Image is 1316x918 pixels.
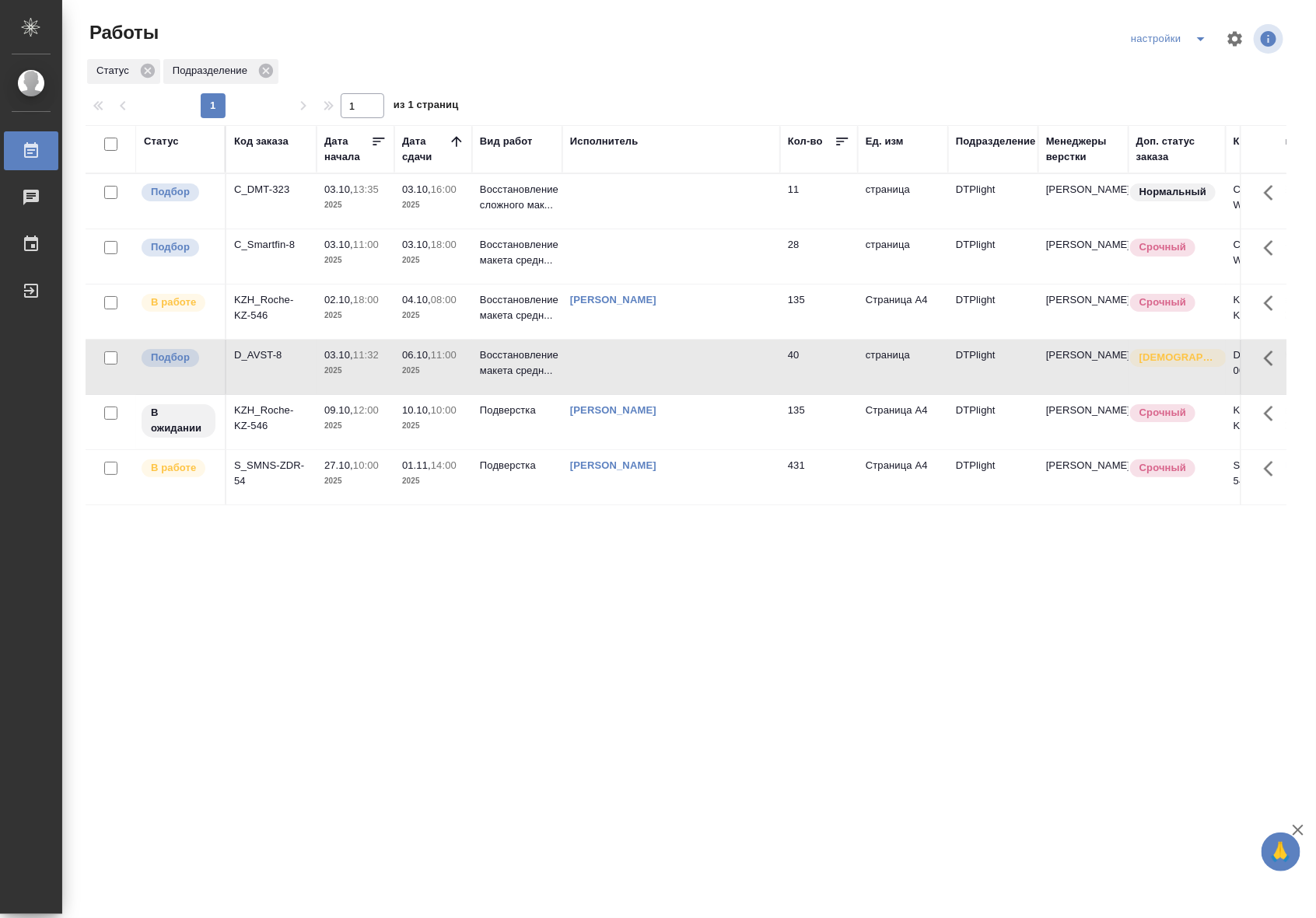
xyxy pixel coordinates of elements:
[402,418,464,434] p: 2025
[151,405,206,436] p: В ожидании
[1255,284,1292,322] button: Здесь прячутся важные кнопки
[151,295,196,310] p: В работе
[96,63,135,79] p: Статус
[324,349,353,361] p: 03.10,
[858,284,948,339] td: Страница А4
[1255,229,1292,267] button: Здесь прячутся важные кнопки
[1226,284,1316,339] td: KZH_Roche-KZ-546-WK-008
[353,459,379,471] p: 10:00
[353,404,379,416] p: 12:00
[86,20,159,45] span: Работы
[144,134,179,149] div: Статус
[234,403,309,434] div: KZH_Roche-KZ-546
[780,395,858,449] td: 135
[402,253,464,268] p: 2025
[324,253,387,268] p: 2025
[431,183,457,195] p: 16:00
[1226,174,1316,229] td: C_DMT-323-WK-002
[480,134,533,149] div: Вид работ
[324,418,387,434] p: 2025
[780,340,858,394] td: 40
[780,229,858,284] td: 28
[324,294,353,305] p: 02.10,
[140,237,217,258] div: Можно подбирать исполнителей
[1046,347,1121,363] p: [PERSON_NAME]
[948,174,1038,229] td: DTPlight
[570,294,656,305] a: [PERSON_NAME]
[1046,458,1121,473] p: [PERSON_NAME]
[353,349,379,361] p: 11:32
[1255,395,1292,432] button: Здесь прячутся важные кнопки
[324,473,387,489] p: 2025
[480,403,555,418] p: Подверстка
[1254,24,1286,54] span: Посмотреть информацию
[1255,340,1292,377] button: Здесь прячутся важные кнопки
[1234,134,1293,149] div: Код работы
[234,182,309,197] div: C_DMT-323
[402,459,431,471] p: 01.11,
[1046,403,1121,418] p: [PERSON_NAME]
[570,459,656,471] a: [PERSON_NAME]
[140,347,217,368] div: Можно подбирать исполнителей
[324,239,353,250] p: 03.10,
[1139,184,1206,200] p: Нормальный
[324,459,353,471] p: 27.10,
[234,237,309,253] div: C_Smartfin-8
[431,349,457,361] p: 11:00
[1139,239,1186,255] p: Срочный
[151,239,190,255] p: Подбор
[1255,450,1292,487] button: Здесь прячутся важные кнопки
[948,229,1038,284] td: DTPlight
[1127,26,1216,51] div: split button
[151,460,196,476] p: В работе
[324,308,387,323] p: 2025
[858,340,948,394] td: страница
[1139,295,1186,310] p: Срочный
[948,450,1038,504] td: DTPlight
[570,134,639,149] div: Исполнитель
[1255,174,1292,211] button: Здесь прячутся важные кнопки
[234,134,289,149] div: Код заказа
[140,182,217,203] div: Можно подбирать исполнителей
[324,134,371,165] div: Дата начала
[402,349,431,361] p: 06.10,
[866,134,904,149] div: Ед. изм
[87,59,160,84] div: Статус
[780,450,858,504] td: 431
[480,182,555,213] p: Восстановление сложного мак...
[324,197,387,213] p: 2025
[151,184,190,200] p: Подбор
[140,458,217,479] div: Исполнитель выполняет работу
[858,229,948,284] td: страница
[394,96,459,118] span: из 1 страниц
[402,183,431,195] p: 03.10,
[402,308,464,323] p: 2025
[1268,836,1294,868] span: 🙏
[431,459,457,471] p: 14:00
[353,183,379,195] p: 13:35
[570,404,656,416] a: [PERSON_NAME]
[173,63,253,79] p: Подразделение
[234,347,309,363] div: D_AVST-8
[780,174,858,229] td: 11
[858,450,948,504] td: Страница А4
[324,183,353,195] p: 03.10,
[234,292,309,323] div: KZH_Roche-KZ-546
[431,239,457,250] p: 18:00
[402,239,431,250] p: 03.10,
[151,350,190,365] p: Подбор
[234,458,309,489] div: S_SMNS-ZDR-54
[353,239,379,250] p: 11:00
[948,340,1038,394] td: DTPlight
[480,347,555,379] p: Восстановление макета средн...
[1046,134,1121,165] div: Менеджеры верстки
[480,292,555,323] p: Восстановление макета средн...
[956,134,1036,149] div: Подразделение
[402,197,464,213] p: 2025
[1139,350,1217,365] p: [DEMOGRAPHIC_DATA]
[1136,134,1218,165] div: Доп. статус заказа
[858,174,948,229] td: страница
[163,59,278,84] div: Подразделение
[1226,450,1316,504] td: S_SMNS-ZDR-54-WK-024
[1046,292,1121,308] p: [PERSON_NAME]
